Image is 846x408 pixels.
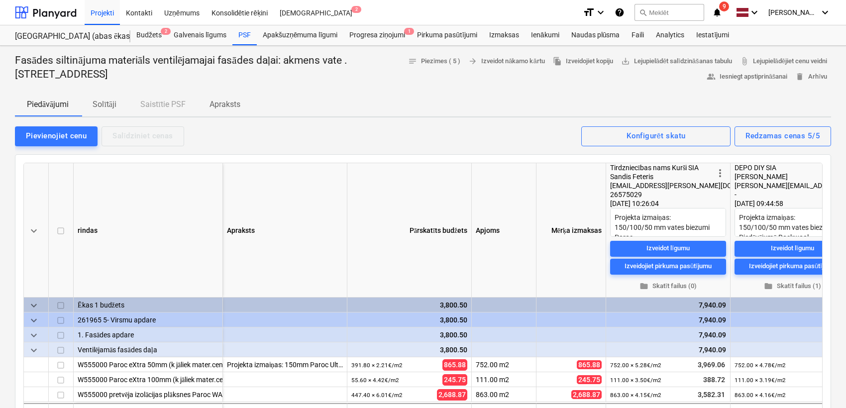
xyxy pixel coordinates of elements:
[404,28,414,35] span: 1
[595,6,607,18] i: keyboard_arrow_down
[634,4,704,21] button: Meklēt
[351,327,467,342] div: 3,800.50
[740,57,749,66] span: attach_file
[27,99,69,110] p: Piedāvājumi
[735,126,831,146] button: Redzamas cenas 5/5
[411,25,483,45] a: Pirkuma pasūtījumi
[639,282,648,291] span: folder
[26,129,87,142] div: Pievienojiet cenu
[707,72,716,81] span: people_alt
[610,377,661,384] small: 111.00 × 3.50€ / m2
[714,167,726,179] span: more_vert
[404,54,465,69] button: Piezīmes ( 5 )
[161,28,171,35] span: 2
[468,56,544,67] span: Izveidot nākamo kārtu
[735,190,839,199] div: -
[719,1,729,11] span: 9
[796,360,846,408] iframe: Chat Widget
[553,56,613,67] span: Izveidojiet kopiju
[650,25,690,45] div: Analytics
[819,6,831,18] i: keyboard_arrow_down
[621,56,732,67] span: Lejupielādēt salīdzināšanas tabulu
[442,374,467,385] span: 245.75
[610,362,661,369] small: 752.00 × 5.28€ / m2
[408,56,461,67] span: Piezīmes ( 5 )
[74,163,223,298] div: rindas
[610,342,726,357] div: 7,940.09
[583,6,595,18] i: format_size
[347,163,472,298] div: Pārskatīts budžets
[610,182,774,190] span: [EMAIL_ADDRESS][PERSON_NAME][DOMAIN_NAME]
[28,225,40,237] span: keyboard_arrow_down
[232,25,257,45] div: PSF
[408,57,417,66] span: notes
[525,25,565,45] div: Ienākumi
[740,56,827,67] span: Lejupielādējiet cenu veidni
[351,392,403,399] small: 447.40 × 6.01€ / m2
[257,25,343,45] a: Apakšuzņēmuma līgumi
[130,25,168,45] div: Budžets
[577,360,602,369] span: 865.88
[472,163,536,298] div: Apjoms
[536,163,606,298] div: Mērķa izmaksas
[646,243,690,254] div: Izveidot līgumu
[93,99,116,110] p: Solītāji
[768,8,818,16] span: [PERSON_NAME]
[764,282,773,291] span: folder
[735,377,786,384] small: 111.00 × 3.19€ / m2
[702,375,726,385] span: 388.72
[791,69,831,85] button: Arhīvu
[577,375,602,384] span: 245.75
[168,25,232,45] a: Galvenais līgums
[351,312,467,327] div: 3,800.50
[553,57,562,66] span: file_copy
[351,6,361,13] span: 2
[703,69,792,85] button: Iesniegt apstiprināšanai
[748,6,760,18] i: keyboard_arrow_down
[78,312,218,327] div: 261965 5- Virsmu apdare
[351,377,399,384] small: 55.60 × 4.42€ / m2
[626,25,650,45] a: Faili
[610,312,726,327] div: 7,940.09
[78,298,218,312] div: Ēkas 1 budžets
[472,357,536,372] div: 752.00 m2
[610,172,714,181] div: Sandis Feteris
[610,240,726,256] button: Izveidot līgumu
[610,392,661,399] small: 863.00 × 4.15€ / m2
[771,243,814,254] div: Izveidot līgumu
[227,361,345,369] span: Projekta izmaiņas: 150mm Paroc Ultra
[610,199,726,208] div: [DATE] 10:26:04
[549,54,617,69] button: Izveidojiet kopiju
[437,389,467,400] span: 2,688.87
[581,126,731,146] button: Konfigurēt skatu
[625,261,712,272] div: Izveidojiet pirkuma pasūtījumu
[615,6,625,18] i: Zināšanu pamats
[15,126,98,146] button: Pievienojiet cenu
[627,129,685,142] div: Konfigurēt skatu
[351,298,467,312] div: 3,800.50
[472,387,536,402] div: 863.00 m2
[483,25,525,45] a: Izmaksas
[735,392,786,399] small: 863.00 × 4.16€ / m2
[735,163,839,172] div: DEPO DIY SIA
[78,342,218,357] div: Ventilējamās fasādes daļa
[795,72,804,81] span: delete
[28,344,40,356] span: keyboard_arrow_down
[610,327,726,342] div: 7,940.09
[472,372,536,387] div: 111.00 m2
[343,25,411,45] div: Progresa ziņojumi
[610,190,714,199] div: 26575029
[610,258,726,274] button: Izveidojiet pirkuma pasūtījumu
[690,25,735,45] a: Iestatījumi
[795,71,827,83] span: Arhīvu
[736,54,831,69] a: Lejupielādējiet cenu veidni
[464,54,548,69] button: Izveidot nākamo kārtu
[442,359,467,370] span: 865.88
[697,360,726,370] span: 3,969.06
